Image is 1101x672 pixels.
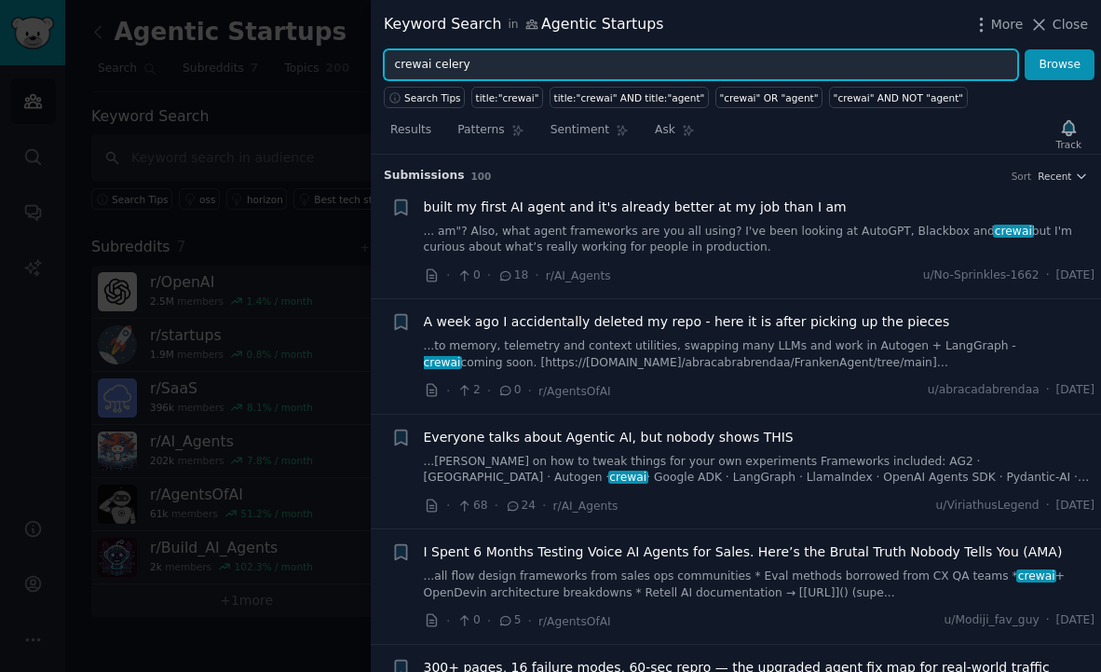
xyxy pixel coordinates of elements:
[495,496,498,515] span: ·
[1056,382,1094,399] span: [DATE]
[550,122,609,139] span: Sentiment
[993,225,1033,238] span: crewai
[476,91,539,104] div: title:"crewai"
[1046,267,1050,284] span: ·
[923,267,1040,284] span: u/No-Sprinkles-1662
[390,122,431,139] span: Results
[544,116,635,154] a: Sentiment
[655,122,675,139] span: Ask
[384,116,438,154] a: Results
[1056,498,1094,514] span: [DATE]
[471,87,543,108] a: title:"crewai"
[991,15,1024,34] span: More
[542,496,546,515] span: ·
[456,267,480,284] span: 0
[928,382,1040,399] span: u/abracadabrendaa
[424,312,950,332] a: A week ago I accidentally deleted my repo - here it is after picking up the pieces
[546,269,611,282] span: r/AI_Agents
[538,385,611,398] span: r/AgentsOfAI
[554,91,705,104] div: title:"crewai" AND title:"agent"
[1016,569,1056,583] span: crewai
[829,87,968,108] a: "crewai" AND NOT "agent"
[608,471,648,484] span: crewai
[936,498,1040,514] span: u/ViriathusLegend
[550,87,709,108] a: title:"crewai" AND title:"agent"
[384,49,1018,81] input: Try a keyword related to your business
[648,116,701,154] a: Ask
[1046,612,1050,629] span: ·
[972,15,1024,34] button: More
[497,267,528,284] span: 18
[497,612,521,629] span: 5
[497,382,521,399] span: 0
[1012,170,1032,183] div: Sort
[487,266,491,285] span: ·
[424,338,1095,371] a: ...to memory, telemetry and context utilities, swapping many LLMs and work in Autogen + LangGraph...
[719,91,818,104] div: "crewai" OR "agent"
[424,198,847,217] a: built my first AI agent and it's already better at my job than I am
[715,87,822,108] a: "crewai" OR "agent"
[424,428,794,447] a: Everyone talks about Agentic AI, but nobody shows THIS
[505,498,536,514] span: 24
[1056,267,1094,284] span: [DATE]
[508,17,518,34] span: in
[404,91,461,104] span: Search Tips
[446,381,450,401] span: ·
[451,116,530,154] a: Patterns
[945,612,1040,629] span: u/Modiji_fav_guy
[424,454,1095,487] a: ...[PERSON_NAME] on how to tweak things for your own experiments Frameworks included: AG2 · [GEOG...
[456,498,487,514] span: 68
[487,381,491,401] span: ·
[528,611,532,631] span: ·
[1053,15,1088,34] span: Close
[384,13,663,36] div: Keyword Search Agentic Startups
[538,615,611,628] span: r/AgentsOfAI
[1025,49,1094,81] button: Browse
[471,171,492,182] span: 100
[1038,170,1088,183] button: Recent
[1038,170,1071,183] span: Recent
[384,87,465,108] button: Search Tips
[535,266,538,285] span: ·
[456,382,480,399] span: 2
[834,91,964,104] div: "crewai" AND NOT "agent"
[487,611,491,631] span: ·
[1029,15,1088,34] button: Close
[1056,612,1094,629] span: [DATE]
[384,168,465,185] span: Submission s
[1046,498,1050,514] span: ·
[528,381,532,401] span: ·
[1046,382,1050,399] span: ·
[553,500,618,513] span: r/AI_Agents
[424,542,1063,562] a: I Spent 6 Months Testing Voice AI Agents for Sales. Here’s the Brutal Truth Nobody Tells You (AMA)
[424,224,1095,256] a: ... am"? Also, what agent frameworks are you all using? I've been looking at AutoGPT, Blackbox an...
[456,612,480,629] span: 0
[446,611,450,631] span: ·
[424,569,1095,601] a: ...all flow design frameworks from sales ops communities * Eval methods borrowed from CX QA teams...
[446,496,450,515] span: ·
[446,266,450,285] span: ·
[422,356,462,369] span: crewai
[457,122,504,139] span: Patterns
